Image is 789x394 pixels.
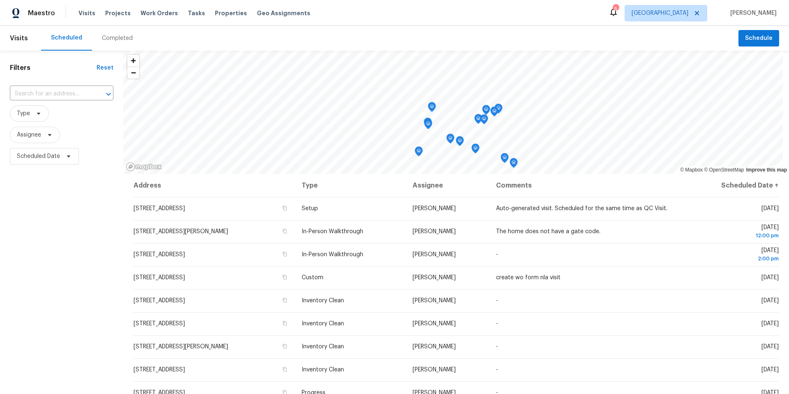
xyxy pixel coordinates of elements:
[446,134,454,146] div: Map marker
[456,136,464,149] div: Map marker
[496,344,498,350] span: -
[496,206,667,211] span: Auto-generated visit. Scheduled for the same time as QC Visit.
[281,297,288,304] button: Copy Address
[127,67,139,79] button: Zoom out
[281,343,288,350] button: Copy Address
[680,167,703,173] a: Mapbox
[134,229,228,234] span: [STREET_ADDRESS][PERSON_NAME]
[10,29,28,47] span: Visits
[501,153,509,166] div: Map marker
[510,158,518,171] div: Map marker
[17,152,60,160] span: Scheduled Date
[123,51,783,174] canvas: Map
[413,229,456,234] span: [PERSON_NAME]
[302,252,363,257] span: In-Person Walkthrough
[28,9,55,17] span: Maestro
[683,174,779,197] th: Scheduled Date ↑
[413,321,456,327] span: [PERSON_NAME]
[134,206,185,211] span: [STREET_ADDRESS]
[761,321,779,327] span: [DATE]
[188,10,205,16] span: Tasks
[738,30,779,47] button: Schedule
[134,344,228,350] span: [STREET_ADDRESS][PERSON_NAME]
[103,88,114,100] button: Open
[424,118,432,130] div: Map marker
[302,298,344,304] span: Inventory Clean
[10,64,97,72] h1: Filters
[690,248,779,263] span: [DATE]
[17,109,30,118] span: Type
[761,206,779,211] span: [DATE]
[745,33,773,44] span: Schedule
[690,255,779,263] div: 2:00 pm
[727,9,777,17] span: [PERSON_NAME]
[413,252,456,257] span: [PERSON_NAME]
[105,9,131,17] span: Projects
[126,162,162,172] a: Mapbox homepage
[489,174,683,197] th: Comments
[302,321,344,327] span: Inventory Clean
[496,321,498,327] span: -
[127,55,139,67] button: Zoom in
[78,9,95,17] span: Visits
[471,144,480,156] div: Map marker
[134,275,185,280] span: [STREET_ADDRESS]
[281,227,288,235] button: Copy Address
[424,119,432,132] div: Map marker
[413,367,456,373] span: [PERSON_NAME]
[141,9,178,17] span: Work Orders
[281,320,288,327] button: Copy Address
[302,275,323,280] span: Custom
[428,102,436,115] div: Map marker
[257,9,310,17] span: Geo Assignments
[690,225,779,240] span: [DATE]
[134,367,185,373] span: [STREET_ADDRESS]
[134,321,185,327] span: [STREET_ADDRESS]
[97,64,113,72] div: Reset
[690,232,779,240] div: 12:00 pm
[281,250,288,258] button: Copy Address
[102,34,133,42] div: Completed
[474,114,482,127] div: Map marker
[494,104,503,116] div: Map marker
[761,298,779,304] span: [DATE]
[302,344,344,350] span: Inventory Clean
[496,275,561,280] span: create wo form nla visit
[281,366,288,373] button: Copy Address
[490,107,498,119] div: Map marker
[415,146,423,159] div: Map marker
[613,5,618,13] div: 5
[413,344,456,350] span: [PERSON_NAME]
[51,34,82,42] div: Scheduled
[480,114,488,127] div: Map marker
[215,9,247,17] span: Properties
[413,206,456,211] span: [PERSON_NAME]
[281,273,288,281] button: Copy Address
[295,174,406,197] th: Type
[10,88,90,100] input: Search for an address...
[496,298,498,304] span: -
[17,131,41,139] span: Assignee
[302,206,318,211] span: Setup
[134,252,185,257] span: [STREET_ADDRESS]
[413,275,456,280] span: [PERSON_NAME]
[746,167,787,173] a: Improve this map
[413,298,456,304] span: [PERSON_NAME]
[632,9,688,17] span: [GEOGRAPHIC_DATA]
[482,105,490,118] div: Map marker
[704,167,744,173] a: OpenStreetMap
[302,367,344,373] span: Inventory Clean
[406,174,489,197] th: Assignee
[281,204,288,212] button: Copy Address
[134,298,185,304] span: [STREET_ADDRESS]
[496,252,498,257] span: -
[761,275,779,280] span: [DATE]
[133,174,295,197] th: Address
[496,367,498,373] span: -
[496,229,600,234] span: The home does not have a gate code.
[302,229,363,234] span: In-Person Walkthrough
[761,367,779,373] span: [DATE]
[761,344,779,350] span: [DATE]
